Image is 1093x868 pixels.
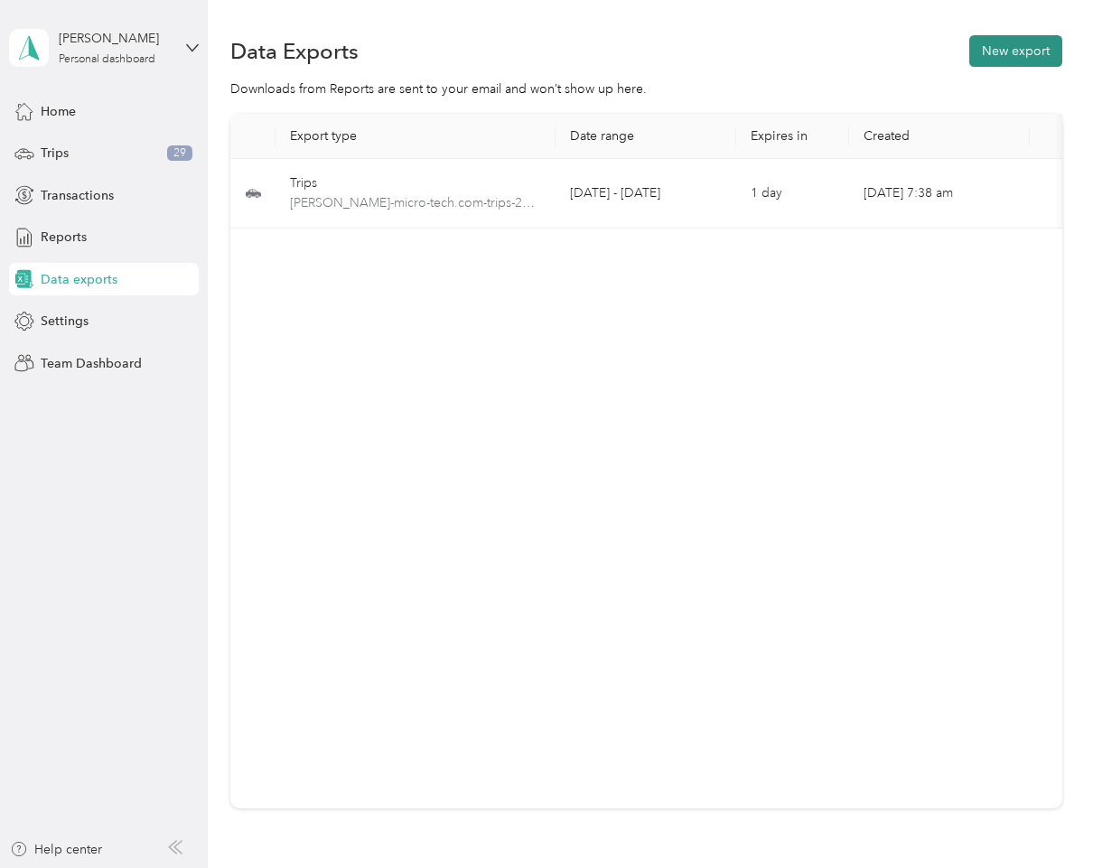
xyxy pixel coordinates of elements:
td: 1 day [736,159,849,229]
td: [DATE] - [DATE] [556,159,736,229]
span: Data exports [41,270,117,289]
th: Created [849,114,1030,159]
div: Personal dashboard [59,54,155,65]
span: Trips [41,144,69,163]
div: [PERSON_NAME] [59,29,172,48]
th: Date range [556,114,736,159]
span: 29 [167,145,192,162]
button: Help center [10,840,102,859]
th: Export type [276,114,556,159]
div: Trips [290,173,541,193]
td: [DATE] 7:38 am [849,159,1030,229]
div: Downloads from Reports are sent to your email and won’t show up here. [230,79,1062,98]
span: jason-micro-tech.com-trips-2025-09-15-2025-09-20.pdf [290,193,541,213]
span: Team Dashboard [41,354,142,373]
span: Transactions [41,186,114,205]
th: Expires in [736,114,849,159]
h1: Data Exports [230,42,359,61]
span: Reports [41,228,87,247]
button: New export [969,35,1062,67]
span: Settings [41,312,89,331]
iframe: Everlance-gr Chat Button Frame [992,767,1093,868]
span: Home [41,102,76,121]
